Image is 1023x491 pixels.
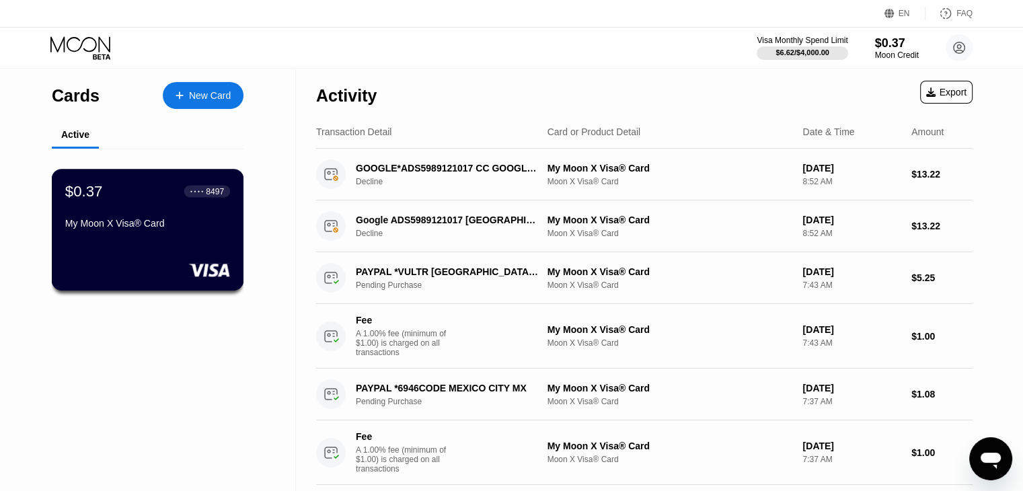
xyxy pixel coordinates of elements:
div: PAYPAL *VULTR [GEOGRAPHIC_DATA] MX [356,266,540,277]
div: Moon X Visa® Card [547,177,792,186]
div: Active [61,129,89,140]
div: PAYPAL *VULTR [GEOGRAPHIC_DATA] MXPending PurchaseMy Moon X Visa® CardMoon X Visa® Card[DATE]7:43... [316,252,973,304]
div: Decline [356,177,554,186]
div: ● ● ● ● [190,189,204,193]
div: My Moon X Visa® Card [547,324,792,335]
div: PAYPAL *6946CODE MEXICO CITY MXPending PurchaseMy Moon X Visa® CardMoon X Visa® Card[DATE]7:37 AM... [316,369,973,420]
div: 7:43 AM [802,280,901,290]
div: Moon X Visa® Card [547,455,792,464]
div: Google ADS5989121017 [GEOGRAPHIC_DATA] AU [356,215,540,225]
div: $0.37 [65,182,103,200]
div: A 1.00% fee (minimum of $1.00) is charged on all transactions [356,445,457,474]
div: Date & Time [802,126,854,137]
div: Visa Monthly Spend Limit$6.62/$4,000.00 [757,36,847,60]
div: $6.62 / $4,000.00 [775,48,829,56]
div: Activity [316,86,377,106]
div: FeeA 1.00% fee (minimum of $1.00) is charged on all transactionsMy Moon X Visa® CardMoon X Visa® ... [316,304,973,369]
div: FeeA 1.00% fee (minimum of $1.00) is charged on all transactionsMy Moon X Visa® CardMoon X Visa® ... [316,420,973,485]
div: [DATE] [802,383,901,393]
div: My Moon X Visa® Card [65,218,230,229]
div: Pending Purchase [356,397,554,406]
div: Decline [356,229,554,238]
div: My Moon X Visa® Card [547,215,792,225]
div: $1.08 [911,389,973,400]
div: FAQ [956,9,973,18]
div: EN [899,9,910,18]
div: 7:37 AM [802,455,901,464]
div: 8497 [206,186,224,196]
div: 7:37 AM [802,397,901,406]
div: [DATE] [802,441,901,451]
div: [DATE] [802,215,901,225]
div: [DATE] [802,163,901,174]
div: Moon X Visa® Card [547,397,792,406]
div: $0.37Moon Credit [875,36,919,60]
div: $0.37● ● ● ●8497My Moon X Visa® Card [52,169,243,290]
div: Moon X Visa® Card [547,338,792,348]
div: Amount [911,126,944,137]
div: My Moon X Visa® Card [547,266,792,277]
div: New Card [163,82,243,109]
div: $13.22 [911,221,973,231]
div: A 1.00% fee (minimum of $1.00) is charged on all transactions [356,329,457,357]
div: New Card [189,90,231,102]
div: [DATE] [802,324,901,335]
div: [DATE] [802,266,901,277]
div: Fee [356,315,450,326]
div: Pending Purchase [356,280,554,290]
div: 8:52 AM [802,177,901,186]
div: Cards [52,86,100,106]
div: $5.25 [911,272,973,283]
div: $0.37 [875,36,919,50]
div: Export [920,81,973,104]
div: $1.00 [911,447,973,458]
div: EN [884,7,925,20]
div: Google ADS5989121017 [GEOGRAPHIC_DATA] AUDeclineMy Moon X Visa® CardMoon X Visa® Card[DATE]8:52 A... [316,200,973,252]
div: Transaction Detail [316,126,391,137]
div: Moon X Visa® Card [547,280,792,290]
div: $1.00 [911,331,973,342]
div: 8:52 AM [802,229,901,238]
div: My Moon X Visa® Card [547,441,792,451]
div: My Moon X Visa® Card [547,163,792,174]
div: GOOGLE*ADS5989121017 CC GOOGLE.COMAUDeclineMy Moon X Visa® CardMoon X Visa® Card[DATE]8:52 AM$13.22 [316,149,973,200]
div: $13.22 [911,169,973,180]
div: Visa Monthly Spend Limit [757,36,847,45]
div: Export [926,87,967,98]
div: Card or Product Detail [547,126,641,137]
div: 7:43 AM [802,338,901,348]
iframe: Button to launch messaging window [969,437,1012,480]
div: GOOGLE*ADS5989121017 CC GOOGLE.COMAU [356,163,540,174]
div: Moon X Visa® Card [547,229,792,238]
div: FAQ [925,7,973,20]
div: Fee [356,431,450,442]
div: Moon Credit [875,50,919,60]
div: PAYPAL *6946CODE MEXICO CITY MX [356,383,540,393]
div: My Moon X Visa® Card [547,383,792,393]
